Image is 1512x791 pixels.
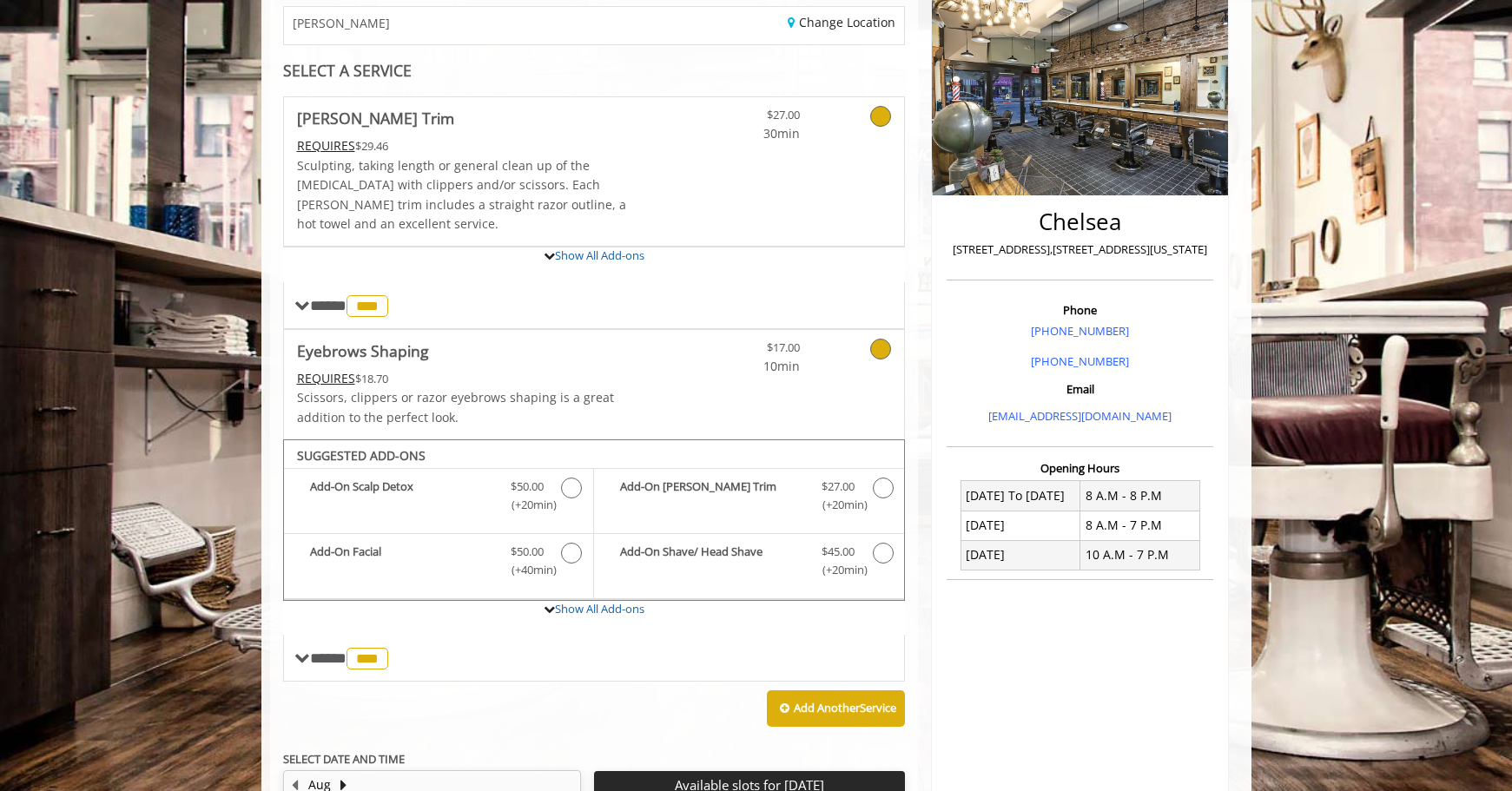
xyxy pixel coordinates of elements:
h2: Chelsea [951,209,1209,234]
b: SELECT DATE AND TIME [283,751,405,767]
b: Add-On Scalp Detox [310,478,493,514]
div: $29.46 [297,136,646,155]
div: Beard Trim Add-onS [283,246,906,247]
span: (+40min ) [501,561,552,579]
span: [PERSON_NAME] [293,16,390,30]
td: 8 A.M - 7 P.M [1080,511,1200,540]
label: Add-On Shave/ Head Shave [603,543,895,583]
td: [DATE] [961,511,1080,540]
div: Eyebrows Shaping Add-onS [283,439,906,601]
td: 10 A.M - 7 P.M [1080,540,1200,570]
a: Show All Add-ons [555,601,644,616]
label: Add-On Beard Trim [603,478,895,518]
b: Eyebrows Shaping [297,339,429,363]
span: This service needs some Advance to be paid before we block your appointment [297,137,355,154]
button: Add AnotherService [767,690,905,727]
span: $27.00 [822,478,855,496]
span: (+20min ) [812,496,863,514]
b: Add Another Service [794,700,896,715]
a: Show All Add-ons [555,247,644,263]
span: (+20min ) [812,561,863,579]
a: Change Location [788,14,895,30]
a: $17.00 [697,330,800,376]
td: 8 A.M - 8 P.M [1080,481,1200,511]
td: [DATE] To [DATE] [961,481,1080,511]
p: Scissors, clippers or razor eyebrows shaping is a great addition to the perfect look. [297,388,646,427]
span: $50.00 [511,543,544,561]
h3: Email [951,383,1209,395]
div: $18.70 [297,369,646,388]
span: $50.00 [511,478,544,496]
a: [EMAIL_ADDRESS][DOMAIN_NAME] [988,408,1172,424]
b: SUGGESTED ADD-ONS [297,447,426,464]
a: [PHONE_NUMBER] [1031,353,1129,369]
b: Add-On [PERSON_NAME] Trim [620,478,804,514]
span: This service needs some Advance to be paid before we block your appointment [297,370,355,386]
p: [STREET_ADDRESS],[STREET_ADDRESS][US_STATE] [951,241,1209,259]
span: 30min [697,124,800,143]
span: $45.00 [822,543,855,561]
h3: Opening Hours [947,462,1213,474]
b: Add-On Shave/ Head Shave [620,543,804,579]
p: Sculpting, taking length or general clean up of the [MEDICAL_DATA] with clippers and/or scissors.... [297,156,646,234]
a: [PHONE_NUMBER] [1031,323,1129,339]
label: Add-On Facial [293,543,584,583]
span: 10min [697,357,800,376]
b: [PERSON_NAME] Trim [297,106,454,130]
label: Add-On Scalp Detox [293,478,584,518]
span: (+20min ) [501,496,552,514]
td: [DATE] [961,540,1080,570]
div: SELECT A SERVICE [283,63,906,79]
a: $27.00 [697,97,800,143]
h3: Phone [951,304,1209,316]
b: Add-On Facial [310,543,493,579]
